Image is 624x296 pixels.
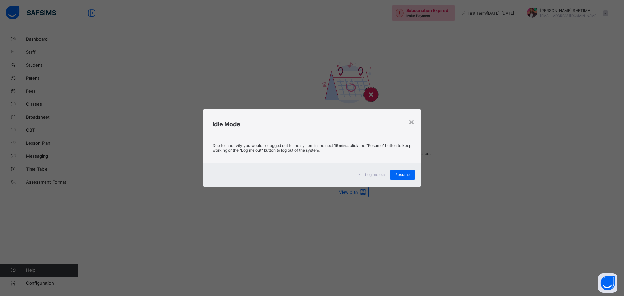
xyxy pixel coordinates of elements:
span: Resume [395,172,410,177]
p: Due to inactivity you would be logged out to the system in the next , click the "Resume" button t... [213,143,411,153]
button: Open asap [598,273,617,293]
div: × [409,116,415,127]
strong: 15mins [334,143,348,148]
span: Log me out [365,172,385,177]
h2: Idle Mode [213,121,411,128]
